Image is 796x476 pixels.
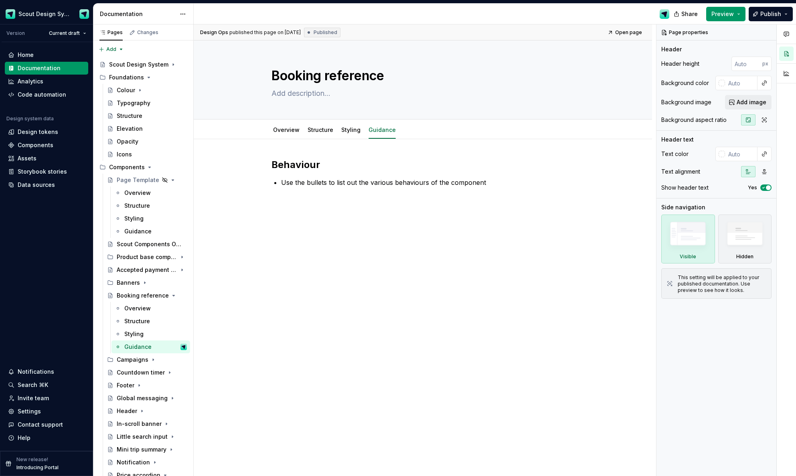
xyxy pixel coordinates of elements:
div: Styling [124,215,144,223]
div: Hidden [718,215,772,263]
a: Styling [111,328,190,340]
a: Guidance [369,126,396,133]
div: Opacity [117,138,138,146]
div: Colour [117,86,135,94]
div: Styling [124,330,144,338]
div: In-scroll banner [117,420,162,428]
a: Assets [5,152,88,165]
button: Add image [725,95,772,109]
button: Notifications [5,365,88,378]
a: Analytics [5,75,88,88]
button: Search ⌘K [5,379,88,391]
button: Scout Design SystemDesign Ops [2,5,91,22]
div: Little search input [117,433,168,441]
p: Introducing Portal [16,464,59,471]
a: Storybook stories [5,165,88,178]
div: Foundations [96,71,190,84]
textarea: Booking reference [270,66,573,85]
input: Auto [731,57,762,71]
a: Mini trip summary [104,443,190,456]
a: Components [5,139,88,152]
a: Data sources [5,178,88,191]
a: Overview [111,186,190,199]
a: Booking reference [104,289,190,302]
div: Text alignment [661,168,700,176]
div: Product base components [104,251,190,263]
div: Home [18,51,34,59]
div: Assets [18,154,36,162]
div: Help [18,434,30,442]
div: Banners [104,276,190,289]
span: Add [106,46,116,53]
div: Scout Design System [109,61,168,69]
div: Components [109,163,145,171]
div: Documentation [100,10,176,18]
button: Preview [706,7,745,21]
div: Notifications [18,368,54,376]
a: Global messaging [104,392,190,405]
a: Header [104,405,190,417]
div: Scout Design System [18,10,70,18]
p: Use the bullets to list out the various behaviours of the component [281,178,575,187]
a: Settings [5,405,88,418]
button: Add [96,44,126,55]
img: Design Ops [660,9,669,19]
div: Pages [99,29,123,36]
div: Background color [661,79,709,87]
div: Guidance [124,343,152,351]
a: Page Template [104,174,190,186]
span: Add image [737,98,766,106]
div: Mini trip summary [117,446,166,454]
a: Home [5,49,88,61]
span: Open page [615,29,642,36]
a: Notification [104,456,190,469]
div: Campaigns [104,353,190,366]
label: Yes [748,184,757,191]
a: Countdown timer [104,366,190,379]
div: Visible [680,253,696,260]
div: Header [117,407,137,415]
a: Accepted payment types [104,263,190,276]
div: Typography [117,99,150,107]
a: Structure [111,315,190,328]
a: Design tokens [5,126,88,138]
div: Banners [117,279,140,287]
div: Overview [124,189,151,197]
img: Design Ops [79,9,89,19]
input: Auto [725,147,758,161]
div: Overview [270,121,303,138]
div: Documentation [18,64,61,72]
span: Published [314,29,337,36]
a: Structure [104,109,190,122]
a: Opacity [104,135,190,148]
img: e611c74b-76fc-4ef0-bafa-dc494cd4cb8a.png [6,9,15,19]
div: Header text [661,136,694,144]
div: Structure [124,202,150,210]
div: published this page on [DATE] [229,29,301,36]
a: Code automation [5,88,88,101]
button: Help [5,431,88,444]
a: Scout Design System [96,58,190,71]
div: Hidden [736,253,753,260]
div: Product base components [117,253,177,261]
img: Design Ops [180,344,187,350]
a: Open page [605,27,646,38]
span: Current draft [49,30,80,36]
div: Visible [661,215,715,263]
a: Little search input [104,430,190,443]
div: Campaigns [117,356,148,364]
div: Background image [661,98,711,106]
span: Publish [760,10,781,18]
a: Icons [104,148,190,161]
a: Overview [273,126,300,133]
div: Changes [137,29,158,36]
div: Scout Components Overview [117,240,183,248]
a: Scout Components Overview [104,238,190,251]
div: Icons [117,150,132,158]
button: Publish [749,7,793,21]
div: Structure [117,112,142,120]
div: Foundations [109,73,144,81]
a: Structure [308,126,333,133]
button: Share [670,7,703,21]
div: Notification [117,458,150,466]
